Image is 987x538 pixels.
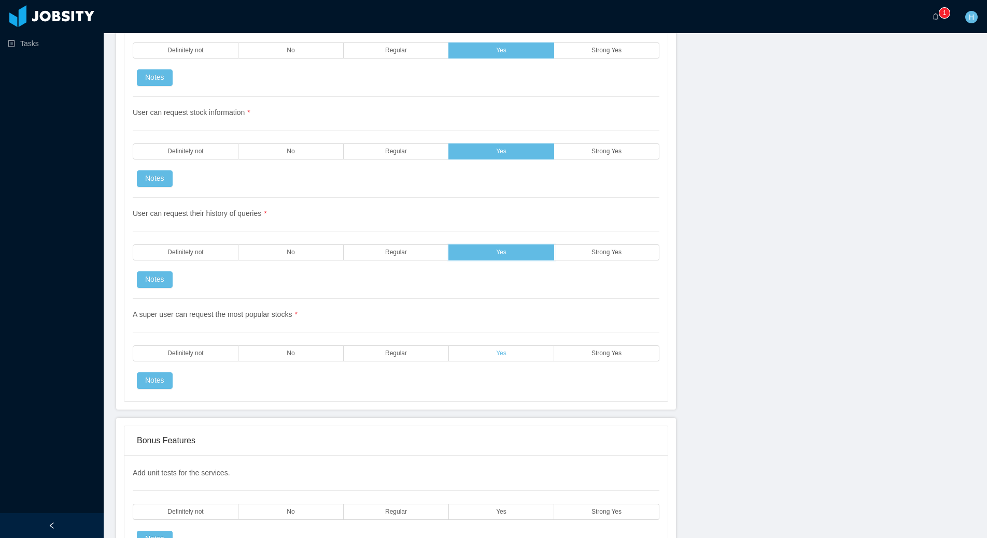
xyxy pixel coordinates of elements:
[496,47,506,54] span: Yes
[385,249,407,256] span: Regular
[591,508,622,515] span: Strong Yes
[167,508,203,515] span: Definitely not
[287,508,294,515] span: No
[932,13,939,20] i: icon: bell
[167,249,203,256] span: Definitely not
[385,508,407,515] span: Regular
[137,170,173,187] button: Notes
[133,310,298,318] span: A super user can request the most popular stocks
[133,209,267,217] span: User can request their history of queries
[496,350,506,357] span: Yes
[167,47,203,54] span: Definitely not
[287,249,294,256] span: No
[591,350,622,357] span: Strong Yes
[385,350,407,357] span: Regular
[8,33,95,54] a: icon: profileTasks
[287,350,294,357] span: No
[133,469,230,477] span: Add unit tests for the services.
[133,108,250,117] span: User can request stock information
[137,372,173,389] button: Notes
[496,148,506,155] span: Yes
[496,508,506,515] span: Yes
[287,47,294,54] span: No
[591,47,622,54] span: Strong Yes
[137,271,173,288] button: Notes
[943,8,947,18] p: 1
[591,249,622,256] span: Strong Yes
[137,426,655,455] div: Bonus Features
[591,148,622,155] span: Strong Yes
[137,69,173,86] button: Notes
[167,350,203,357] span: Definitely not
[385,47,407,54] span: Regular
[496,249,506,256] span: Yes
[167,148,203,155] span: Definitely not
[939,8,950,18] sup: 1
[969,11,974,23] span: H
[287,148,294,155] span: No
[385,148,407,155] span: Regular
